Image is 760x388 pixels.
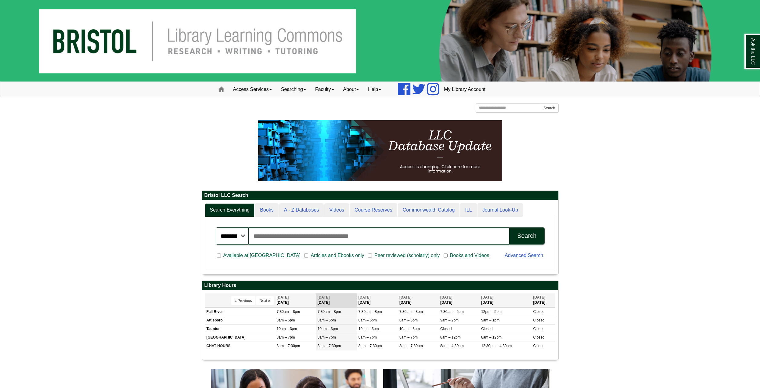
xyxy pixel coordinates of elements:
[399,335,418,339] span: 8am – 7pm
[358,295,371,299] span: [DATE]
[308,252,366,259] span: Articles and Ebooks only
[481,335,502,339] span: 8am – 12pm
[255,203,278,217] a: Books
[477,203,523,217] a: Journal Look-Up
[398,203,460,217] a: Commonwealth Catalog
[318,295,330,299] span: [DATE]
[533,295,545,299] span: [DATE]
[277,344,300,348] span: 8am – 7:30pm
[444,253,448,258] input: Books and Videos
[358,335,377,339] span: 8am – 7pm
[509,227,544,245] button: Search
[205,325,275,333] td: Taunton
[481,295,493,299] span: [DATE]
[372,252,442,259] span: Peer reviewed (scholarly) only
[202,191,558,200] h2: Bristol LLC Search
[440,295,452,299] span: [DATE]
[256,296,274,305] button: Next »
[277,318,295,322] span: 8am – 6pm
[318,310,341,314] span: 7:30am – 8pm
[533,327,544,331] span: Closed
[205,342,275,350] td: CHAT HOURS
[202,281,558,290] h2: Library Hours
[481,318,499,322] span: 9am – 1pm
[398,293,439,307] th: [DATE]
[533,344,544,348] span: Closed
[399,344,423,348] span: 8am – 7:30pm
[399,327,420,331] span: 10am – 3pm
[316,293,357,307] th: [DATE]
[277,335,295,339] span: 8am – 7pm
[460,203,477,217] a: ILL
[231,296,255,305] button: « Previous
[358,310,382,314] span: 7:30am – 8pm
[363,82,386,97] a: Help
[540,103,558,113] button: Search
[533,318,544,322] span: Closed
[205,333,275,342] td: [GEOGRAPHIC_DATA]
[357,293,398,307] th: [DATE]
[339,82,364,97] a: About
[304,253,308,258] input: Articles and Ebooks only
[318,327,338,331] span: 10am – 3pm
[533,310,544,314] span: Closed
[448,252,492,259] span: Books and Videos
[221,252,303,259] span: Available at [GEOGRAPHIC_DATA]
[229,82,276,97] a: Access Services
[440,327,452,331] span: Closed
[440,310,464,314] span: 7:30am – 5pm
[217,253,221,258] input: Available at [GEOGRAPHIC_DATA]
[318,318,336,322] span: 8am – 6pm
[399,310,423,314] span: 7:30am – 8pm
[517,232,536,239] div: Search
[324,203,349,217] a: Videos
[440,335,461,339] span: 8am – 12pm
[481,344,512,348] span: 12:30pm – 4:30pm
[440,344,464,348] span: 8am – 4:30pm
[277,327,297,331] span: 10am – 3pm
[439,82,490,97] a: My Library Account
[279,203,324,217] a: A - Z Databases
[358,344,382,348] span: 8am – 7:30pm
[481,327,492,331] span: Closed
[277,310,300,314] span: 7:30am – 8pm
[439,293,480,307] th: [DATE]
[399,295,412,299] span: [DATE]
[205,316,275,325] td: Attleboro
[258,120,502,181] img: HTML tutorial
[205,203,255,217] a: Search Everything
[358,318,377,322] span: 8am – 6pm
[276,82,311,97] a: Searching
[368,253,372,258] input: Peer reviewed (scholarly) only
[350,203,397,217] a: Course Reserves
[277,295,289,299] span: [DATE]
[533,335,544,339] span: Closed
[399,318,418,322] span: 8am – 5pm
[311,82,339,97] a: Faculty
[358,327,379,331] span: 10am – 3pm
[505,253,543,258] a: Advanced Search
[531,293,555,307] th: [DATE]
[318,344,341,348] span: 8am – 7:30pm
[275,293,316,307] th: [DATE]
[481,310,502,314] span: 12pm – 5pm
[205,307,275,316] td: Fall River
[440,318,459,322] span: 9am – 2pm
[318,335,336,339] span: 8am – 7pm
[480,293,531,307] th: [DATE]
